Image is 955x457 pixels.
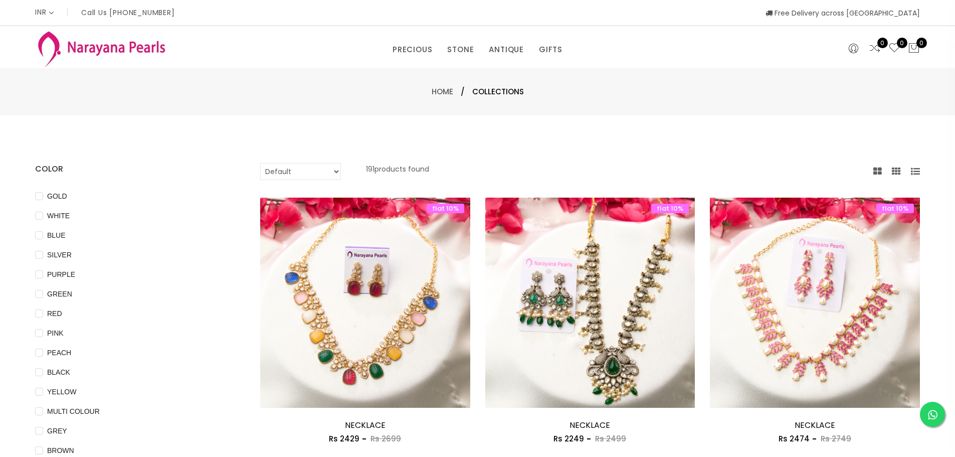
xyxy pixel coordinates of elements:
[43,269,79,280] span: PURPLE
[553,433,584,444] span: Rs 2249
[427,204,464,213] span: flat 10%
[35,163,230,175] h4: COLOR
[43,445,78,456] span: BROWN
[461,86,465,98] span: /
[447,42,474,57] a: STONE
[489,42,524,57] a: ANTIQUE
[43,249,76,260] span: SILVER
[43,288,76,299] span: GREEN
[877,38,888,48] span: 0
[366,163,429,180] p: 191 products found
[766,8,920,18] span: Free Delivery across [GEOGRAPHIC_DATA]
[569,419,610,431] a: NECKLACE
[539,42,562,57] a: GIFTS
[43,328,68,339] span: PINK
[795,419,835,431] a: NECKLACE
[472,86,524,98] span: Collections
[43,191,71,202] span: GOLD
[393,42,432,57] a: PRECIOUS
[432,86,453,97] a: Home
[43,347,75,358] span: PEACH
[821,433,851,444] span: Rs 2749
[329,433,359,444] span: Rs 2429
[43,425,71,436] span: GREY
[908,42,920,55] button: 0
[869,42,881,55] a: 0
[779,433,810,444] span: Rs 2474
[43,230,70,241] span: BLUE
[595,433,626,444] span: Rs 2499
[43,406,104,417] span: MULTI COLOUR
[876,204,914,213] span: flat 10%
[370,433,401,444] span: Rs 2699
[81,9,175,16] p: Call Us [PHONE_NUMBER]
[897,38,907,48] span: 0
[916,38,927,48] span: 0
[43,367,74,378] span: BLACK
[651,204,689,213] span: flat 10%
[43,210,74,221] span: WHITE
[43,308,66,319] span: RED
[888,42,900,55] a: 0
[345,419,386,431] a: NECKLACE
[43,386,80,397] span: YELLOW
